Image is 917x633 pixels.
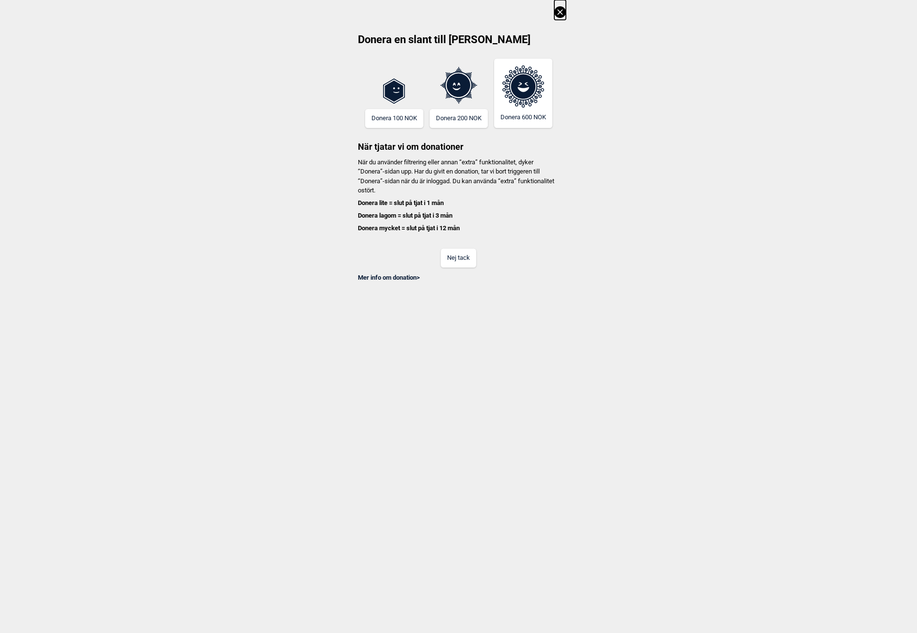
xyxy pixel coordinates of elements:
a: Mer info om donation> [358,274,420,281]
button: Nej tack [441,249,476,268]
button: Donera 200 NOK [430,109,488,128]
h3: När tjatar vi om donationer [352,128,566,153]
button: Donera 600 NOK [494,59,552,128]
h2: Donera en slant till [PERSON_NAME] [352,32,566,54]
p: När du använder filtrering eller annan “extra” funktionalitet, dyker “Donera”-sidan upp. Har du g... [352,158,566,233]
b: Donera lite = slut på tjat i 1 mån [358,199,444,206]
button: Donera 100 NOK [365,109,423,128]
b: Donera lagom = slut på tjat i 3 mån [358,212,452,219]
b: Donera mycket = slut på tjat i 12 mån [358,224,460,232]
